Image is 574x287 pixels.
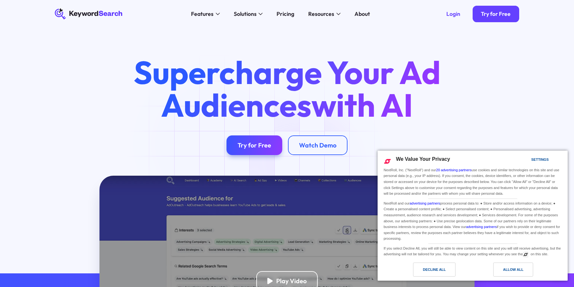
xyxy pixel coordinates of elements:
[481,10,511,17] div: Try for Free
[277,10,294,18] div: Pricing
[473,263,564,280] a: Allow All
[238,141,271,149] div: Try for Free
[410,201,440,205] a: advertising partners
[473,6,519,23] a: Try for Free
[382,166,563,197] div: NextRoll, Inc. ("NextRoll") and our use cookies and similar technologies on this site and use per...
[308,10,334,18] div: Resources
[531,156,549,163] div: Settings
[436,168,472,172] a: 20 advertising partners
[299,141,336,149] div: Watch Demo
[382,199,563,242] div: NextRoll and our process personal data to: ● Store and/or access information on a device; ● Creat...
[120,56,454,122] h1: Supercharge Your Ad Audiences
[520,154,535,166] a: Settings
[466,225,497,229] a: advertising partners
[354,10,370,18] div: About
[446,10,460,17] div: Login
[381,263,473,280] a: Decline All
[423,266,446,273] div: Decline All
[272,8,298,19] a: Pricing
[350,8,374,19] a: About
[503,266,523,273] div: Allow All
[276,277,307,285] div: Play Video
[226,135,282,155] a: Try for Free
[382,244,563,258] div: If you select Decline All, you will still be able to view content on this site and you will still...
[396,156,450,162] span: We Value Your Privacy
[191,10,214,18] div: Features
[311,85,413,125] span: with AI
[234,10,257,18] div: Solutions
[438,6,469,23] a: Login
